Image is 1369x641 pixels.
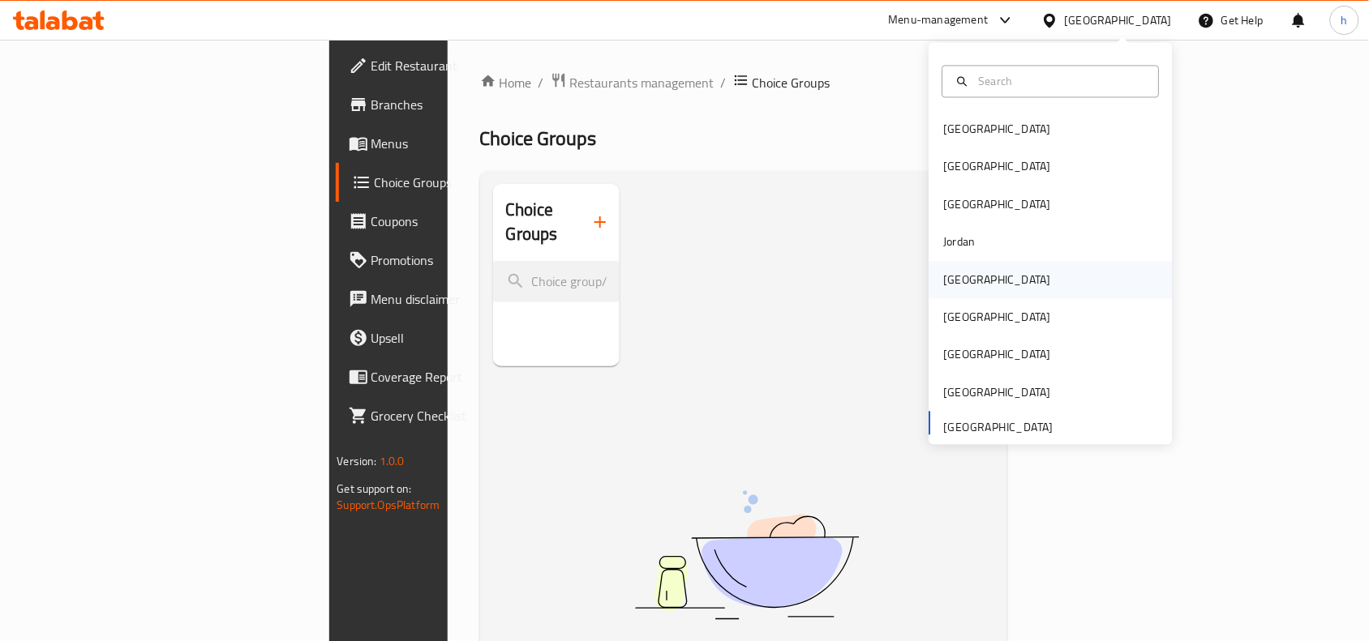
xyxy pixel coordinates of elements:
[944,383,1051,401] div: [GEOGRAPHIC_DATA]
[371,328,545,348] span: Upsell
[336,357,558,396] a: Coverage Report
[570,73,715,92] span: Restaurants management
[371,367,545,387] span: Coverage Report
[336,46,558,85] a: Edit Restaurant
[371,212,545,231] span: Coupons
[944,158,1051,176] div: [GEOGRAPHIC_DATA]
[371,95,545,114] span: Branches
[889,11,989,30] div: Menu-management
[336,202,558,241] a: Coupons
[1341,11,1348,29] span: h
[337,478,412,499] span: Get support on:
[480,72,1008,93] nav: breadcrumb
[753,73,830,92] span: Choice Groups
[371,134,545,153] span: Menus
[336,124,558,163] a: Menus
[375,173,545,192] span: Choice Groups
[380,451,405,472] span: 1.0.0
[336,241,558,280] a: Promotions
[944,346,1051,364] div: [GEOGRAPHIC_DATA]
[336,85,558,124] a: Branches
[337,451,377,472] span: Version:
[371,406,545,425] span: Grocery Checklist
[551,72,715,93] a: Restaurants management
[944,309,1051,327] div: [GEOGRAPHIC_DATA]
[337,494,440,515] a: Support.OpsPlatform
[972,72,1149,90] input: Search
[493,261,620,302] input: search
[371,289,545,309] span: Menu disclaimer
[1065,11,1172,29] div: [GEOGRAPHIC_DATA]
[371,56,545,75] span: Edit Restaurant
[336,163,558,202] a: Choice Groups
[944,195,1051,213] div: [GEOGRAPHIC_DATA]
[944,121,1051,139] div: [GEOGRAPHIC_DATA]
[371,250,545,270] span: Promotions
[944,271,1051,288] div: [GEOGRAPHIC_DATA]
[944,233,976,251] div: Jordan
[336,396,558,435] a: Grocery Checklist
[721,73,727,92] li: /
[336,318,558,357] a: Upsell
[336,280,558,318] a: Menu disclaimer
